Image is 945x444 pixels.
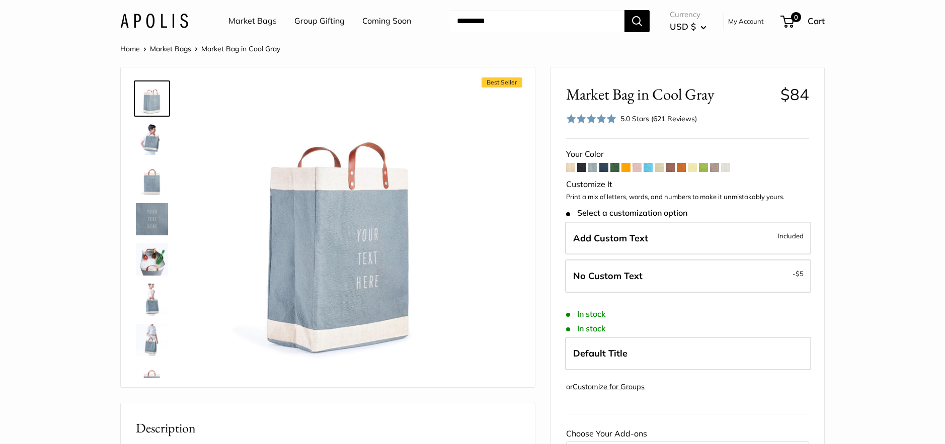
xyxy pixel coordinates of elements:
[573,270,643,282] span: No Custom Text
[134,80,170,117] a: Market Bag in Cool Gray
[136,243,168,276] img: Market Bag in Cool Gray
[565,337,811,370] label: Default Title
[136,418,520,438] h2: Description
[134,161,170,197] a: Market Bag in Cool Gray
[362,14,411,29] a: Coming Soon
[228,14,277,29] a: Market Bags
[670,19,706,35] button: USD $
[566,177,809,192] div: Customize It
[565,259,811,293] label: Leave Blank
[670,8,706,22] span: Currency
[791,12,801,22] span: 0
[201,82,479,360] img: Market Bag in Cool Gray
[150,44,191,53] a: Market Bags
[808,16,825,26] span: Cart
[620,113,697,124] div: 5.0 Stars (621 Reviews)
[566,324,606,333] span: In stock
[566,192,809,202] p: Print a mix of letters, words, and numbers to make it unmistakably yours.
[136,163,168,195] img: Market Bag in Cool Gray
[566,309,606,319] span: In stock
[780,84,809,104] span: $84
[134,121,170,157] a: Market Bag in Cool Gray
[134,241,170,278] a: Market Bag in Cool Gray
[120,14,188,28] img: Apolis
[134,201,170,237] a: Market Bag in Cool Gray
[134,362,170,398] a: Market Bag in Cool Gray
[573,232,648,244] span: Add Custom Text
[793,268,804,280] span: -
[796,270,804,278] span: $5
[566,380,645,394] div: or
[482,77,522,87] span: Best Seller
[566,85,773,104] span: Market Bag in Cool Gray
[120,42,280,55] nav: Breadcrumb
[136,364,168,396] img: Market Bag in Cool Gray
[624,10,650,32] button: Search
[566,208,687,218] span: Select a customization option
[573,347,627,359] span: Default Title
[136,203,168,235] img: Market Bag in Cool Gray
[728,15,764,27] a: My Account
[565,222,811,255] label: Add Custom Text
[670,21,696,32] span: USD $
[573,382,645,391] a: Customize for Groups
[778,230,804,242] span: Included
[134,322,170,358] a: Market Bag in Cool Gray
[136,284,168,316] img: Market Bag in Cool Gray
[566,147,809,162] div: Your Color
[136,324,168,356] img: Market Bag in Cool Gray
[134,282,170,318] a: Market Bag in Cool Gray
[201,44,280,53] span: Market Bag in Cool Gray
[781,13,825,29] a: 0 Cart
[566,112,697,126] div: 5.0 Stars (621 Reviews)
[136,82,168,115] img: Market Bag in Cool Gray
[294,14,345,29] a: Group Gifting
[120,44,140,53] a: Home
[449,10,624,32] input: Search...
[136,123,168,155] img: Market Bag in Cool Gray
